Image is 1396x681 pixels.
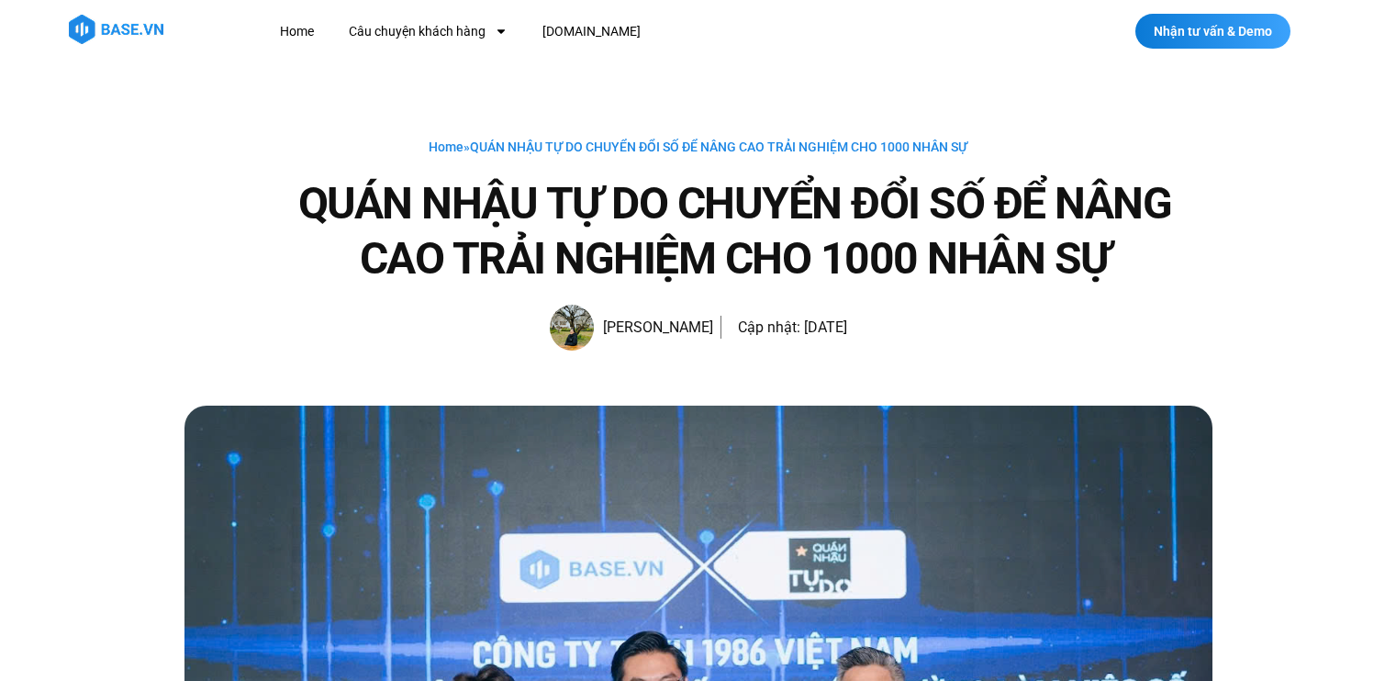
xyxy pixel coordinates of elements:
nav: Menu [266,15,977,49]
span: » [429,140,967,154]
h1: QUÁN NHẬU TỰ DO CHUYỂN ĐỔI SỐ ĐỂ NÂNG CAO TRẢI NGHIỆM CHO 1000 NHÂN SỰ [258,176,1212,286]
span: [PERSON_NAME] [594,315,713,340]
a: [DOMAIN_NAME] [529,15,654,49]
a: Câu chuyện khách hàng [335,15,521,49]
span: Cập nhật: [738,318,800,336]
a: Picture of Đoàn Đức [PERSON_NAME] [550,305,713,351]
time: [DATE] [804,318,847,336]
a: Home [266,15,328,49]
img: Picture of Đoàn Đức [550,305,594,351]
a: Nhận tư vấn & Demo [1135,14,1290,49]
span: QUÁN NHẬU TỰ DO CHUYỂN ĐỔI SỐ ĐỂ NÂNG CAO TRẢI NGHIỆM CHO 1000 NHÂN SỰ [470,140,967,154]
a: Home [429,140,463,154]
span: Nhận tư vấn & Demo [1154,25,1272,38]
